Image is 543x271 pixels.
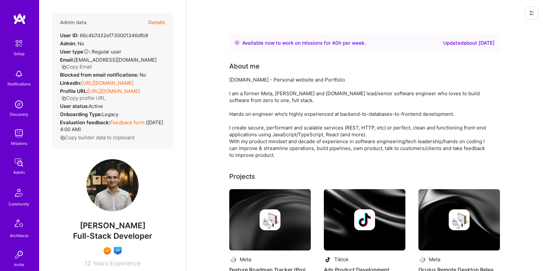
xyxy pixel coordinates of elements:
[12,98,25,111] img: discovery
[73,231,152,241] span: Full-Stack Developer
[229,61,260,71] div: About me
[229,256,237,263] img: Company logo
[324,189,405,250] img: cover
[81,80,133,86] a: [URL][DOMAIN_NAME]
[12,127,25,140] img: teamwork
[332,40,339,46] span: 40
[60,32,148,39] div: 66c4b7d32ef730001346dfb9
[324,256,332,263] img: Company logo
[449,209,470,230] img: Company logo
[229,172,255,181] div: Projects
[52,221,173,231] span: [PERSON_NAME]
[60,119,165,133] div: ( [DATE] 4:00 AM )
[11,185,27,201] img: Community
[102,111,118,117] span: legacy
[85,260,91,267] span: 12
[103,247,111,255] img: Exceptional A.Teamer
[110,119,144,126] a: Feedback form
[60,57,74,63] strong: Email:
[61,65,66,69] i: icon Copy
[60,40,84,47] div: No
[12,68,25,81] img: bell
[10,232,28,239] div: Architects
[60,135,65,140] i: icon Copy
[12,37,26,50] img: setup
[60,48,121,55] div: Regular user
[10,111,28,118] div: Discovery
[61,63,92,70] button: Copy Email
[60,40,76,47] strong: Admin:
[61,96,66,101] i: icon Copy
[443,39,495,47] div: Updated about [DATE]
[229,76,490,158] div: [DOMAIN_NAME] - Personal website and Portfolio I am a former Meta, [PERSON_NAME] and [DOMAIN_NAME...
[229,189,311,250] img: cover
[334,256,349,263] div: Tiktok
[8,81,31,87] div: Notifications
[60,103,89,109] strong: User status:
[60,49,90,55] strong: User type :
[11,140,27,147] div: Missions
[60,80,81,86] strong: LinkedIn:
[13,169,25,176] div: Admin
[429,256,440,263] div: Meta
[88,88,140,94] a: [URL][DOMAIN_NAME]
[86,159,139,211] img: User Avatar
[14,261,24,268] div: Invite
[11,217,27,232] img: Architects
[74,57,157,63] span: [EMAIL_ADDRESS][DOMAIN_NAME]
[60,20,87,25] h4: Admin data
[260,209,280,230] img: Company logo
[242,39,366,47] div: Available now to work on missions for h per week .
[418,189,500,250] img: cover
[60,32,79,38] strong: User ID:
[240,256,251,263] div: Meta
[60,134,134,141] button: Copy builder data to clipboard
[60,88,88,94] strong: Profile URL:
[89,103,103,109] span: Active
[60,111,102,117] strong: Onboarding Type:
[12,156,25,169] img: admin teamwork
[114,247,122,255] img: Front-end guild
[83,49,89,54] i: Help
[60,71,146,78] div: No
[354,209,375,230] img: Company logo
[60,119,110,126] strong: Evaluation feedback:
[93,260,141,267] span: Years Experience
[8,201,29,207] div: Community
[14,50,24,57] div: Setup
[148,13,165,32] button: Details
[234,40,240,45] img: Availability
[60,72,140,78] strong: Blocked from email notifications:
[61,95,105,101] button: Copy profile URL
[13,13,26,25] img: logo
[418,256,426,263] img: Company logo
[12,248,25,261] img: Invite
